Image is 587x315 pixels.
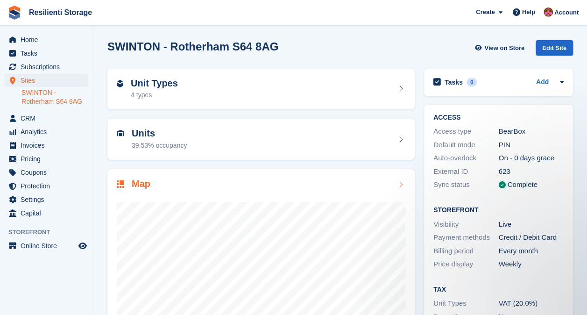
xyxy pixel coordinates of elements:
div: Billing period [433,246,499,257]
a: menu [5,60,88,73]
span: View on Store [484,43,524,53]
a: menu [5,179,88,193]
h2: Map [132,179,150,189]
a: menu [5,139,88,152]
div: BearBox [499,126,564,137]
a: View on Store [474,40,528,56]
span: Invoices [21,139,77,152]
img: unit-icn-7be61d7bf1b0ce9d3e12c5938cc71ed9869f7b940bace4675aadf7bd6d80202e.svg [117,130,124,136]
a: menu [5,239,88,252]
div: 4 types [131,90,178,100]
a: menu [5,74,88,87]
div: Sync status [433,179,499,190]
div: Visibility [433,219,499,230]
a: menu [5,33,88,46]
img: stora-icon-8386f47178a22dfd0bd8f6a31ec36ba5ce8667c1dd55bd0f319d3a0aa187defe.svg [7,6,21,20]
div: Complete [508,179,537,190]
div: PIN [499,140,564,150]
span: Pricing [21,152,77,165]
a: Add [536,77,549,88]
span: CRM [21,112,77,125]
a: menu [5,152,88,165]
a: menu [5,47,88,60]
h2: SWINTON - Rotherham S64 8AG [107,40,278,53]
div: Edit Site [536,40,573,56]
a: menu [5,207,88,220]
div: Every month [499,246,564,257]
div: Auto-overlock [433,153,499,164]
span: Help [522,7,535,17]
span: Settings [21,193,77,206]
h2: Tasks [445,78,463,86]
h2: Units [132,128,187,139]
div: 0 [467,78,477,86]
div: Price display [433,259,499,270]
span: Subscriptions [21,60,77,73]
h2: Storefront [433,207,564,214]
div: Credit / Debit Card [499,232,564,243]
img: map-icn-33ee37083ee616e46c38cad1a60f524a97daa1e2b2c8c0bc3eb3415660979fc1.svg [117,180,124,188]
img: unit-type-icn-2b2737a686de81e16bb02015468b77c625bbabd49415b5ef34ead5e3b44a266d.svg [117,80,123,87]
span: Storefront [8,228,93,237]
img: Kerrie Whiteley [544,7,553,17]
span: Create [476,7,495,17]
div: Weekly [499,259,564,270]
a: Edit Site [536,40,573,59]
h2: Unit Types [131,78,178,89]
span: Capital [21,207,77,220]
span: Tasks [21,47,77,60]
span: Sites [21,74,77,87]
span: Analytics [21,125,77,138]
a: menu [5,193,88,206]
a: Units 39.53% occupancy [107,119,415,160]
h2: ACCESS [433,114,564,122]
div: 39.53% occupancy [132,141,187,150]
a: Resilienti Storage [25,5,96,20]
div: Default mode [433,140,499,150]
h2: Tax [433,286,564,294]
a: menu [5,125,88,138]
a: menu [5,112,88,125]
div: VAT (20.0%) [499,298,564,309]
a: menu [5,166,88,179]
div: 623 [499,166,564,177]
a: SWINTON - Rotherham S64 8AG [21,88,88,106]
span: Online Store [21,239,77,252]
a: Preview store [77,240,88,251]
a: Unit Types 4 types [107,69,415,110]
span: Home [21,33,77,46]
span: Coupons [21,166,77,179]
div: Payment methods [433,232,499,243]
div: External ID [433,166,499,177]
div: Unit Types [433,298,499,309]
span: Account [554,8,579,17]
div: Live [499,219,564,230]
div: Access type [433,126,499,137]
span: Protection [21,179,77,193]
div: On - 0 days grace [499,153,564,164]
